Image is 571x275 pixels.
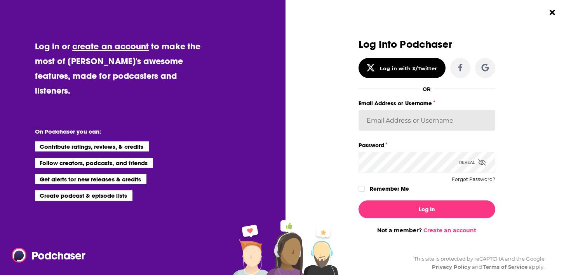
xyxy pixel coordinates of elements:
[359,110,495,131] input: Email Address or Username
[483,264,528,270] a: Terms of Service
[72,41,149,52] a: create an account
[12,248,86,263] img: Podchaser - Follow, Share and Rate Podcasts
[432,264,471,270] a: Privacy Policy
[35,190,132,200] li: Create podcast & episode lists
[408,255,545,271] div: This site is protected by reCAPTCHA and the Google and apply.
[423,86,431,92] div: OR
[359,39,495,50] h3: Log Into Podchaser
[359,140,495,150] label: Password
[35,158,153,168] li: Follow creators, podcasts, and friends
[423,227,476,234] a: Create an account
[35,141,149,151] li: Contribute ratings, reviews, & credits
[35,174,146,184] li: Get alerts for new releases & credits
[359,98,495,108] label: Email Address or Username
[359,200,495,218] button: Log In
[359,58,446,78] button: Log in with X/Twitter
[459,152,486,173] div: Reveal
[452,177,495,182] button: Forgot Password?
[35,128,190,135] li: On Podchaser you can:
[359,227,495,234] div: Not a member?
[370,184,409,194] label: Remember Me
[12,248,80,263] a: Podchaser - Follow, Share and Rate Podcasts
[545,5,560,20] button: Close Button
[380,65,437,71] div: Log in with X/Twitter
